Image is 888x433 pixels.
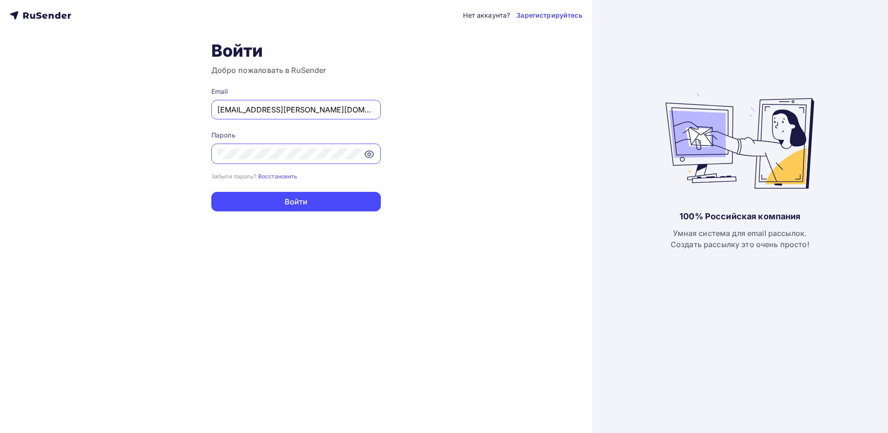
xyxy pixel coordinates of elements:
button: Войти [211,192,381,211]
h3: Добро пожаловать в RuSender [211,65,381,76]
small: Забыли пароль? [211,173,256,180]
div: Email [211,87,381,96]
a: Зарегистрируйтесь [516,11,582,20]
div: 100% Российская компания [679,211,800,222]
div: Пароль [211,131,381,140]
input: Укажите свой email [217,104,375,115]
small: Восстановить [258,173,298,180]
a: Восстановить [258,172,298,180]
div: Нет аккаунта? [463,11,510,20]
div: Умная система для email рассылок. Создать рассылку это очень просто! [671,228,810,250]
h1: Войти [211,40,381,61]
